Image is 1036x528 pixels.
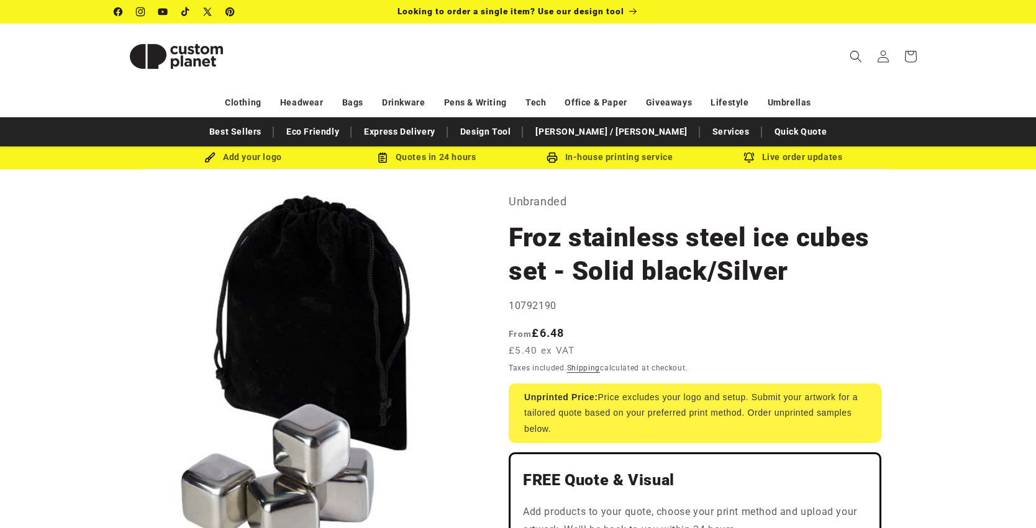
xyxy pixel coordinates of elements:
[225,92,261,114] a: Clothing
[509,383,881,443] div: Price excludes your logo and setup. Submit your artwork for a tailored quote based on your prefer...
[114,29,239,84] img: Custom Planet
[547,152,558,163] img: In-house printing
[529,121,693,143] a: [PERSON_NAME] / [PERSON_NAME]
[509,326,565,339] strong: £6.48
[454,121,517,143] a: Design Tool
[335,150,518,165] div: Quotes in 24 hours
[382,92,425,114] a: Drinkware
[509,329,532,339] span: From
[342,92,363,114] a: Bags
[110,24,243,89] a: Custom Planet
[509,192,881,212] p: Unbranded
[152,150,335,165] div: Add your logo
[646,92,692,114] a: Giveaways
[567,364,601,372] a: Shipping
[398,6,624,16] span: Looking to order a single item? Use our design tool
[518,150,701,165] div: In-house printing service
[706,121,756,143] a: Services
[203,121,268,143] a: Best Sellers
[509,221,881,288] h1: Froz stainless steel ice cubes set - Solid black/Silver
[711,92,748,114] a: Lifestyle
[524,392,598,402] strong: Unprinted Price:
[358,121,442,143] a: Express Delivery
[204,152,216,163] img: Brush Icon
[701,150,884,165] div: Live order updates
[565,92,627,114] a: Office & Paper
[280,92,324,114] a: Headwear
[768,121,834,143] a: Quick Quote
[280,121,345,143] a: Eco Friendly
[377,152,388,163] img: Order Updates Icon
[509,344,575,358] span: £5.40 ex VAT
[525,92,546,114] a: Tech
[509,300,557,311] span: 10792190
[743,152,755,163] img: Order updates
[444,92,507,114] a: Pens & Writing
[842,43,870,70] summary: Search
[523,470,867,490] h2: FREE Quote & Visual
[509,362,881,374] div: Taxes included. calculated at checkout.
[768,92,811,114] a: Umbrellas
